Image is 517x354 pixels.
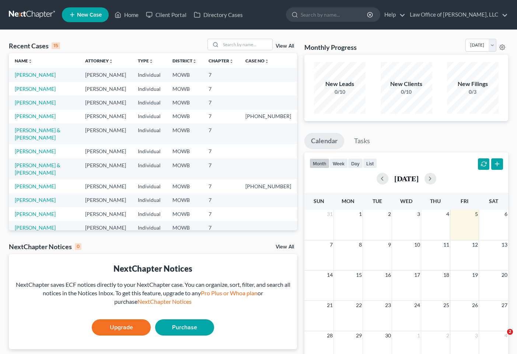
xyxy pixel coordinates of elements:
h2: [DATE] [394,175,419,182]
span: 2 [507,329,513,335]
span: 12 [471,240,479,249]
span: New Case [77,12,102,18]
span: 6 [504,210,508,219]
div: New Filings [447,80,499,88]
td: [PHONE_NUMBER] [240,110,297,123]
a: Districtunfold_more [172,58,197,63]
td: Individual [132,179,167,193]
input: Search by name... [221,39,272,50]
button: day [348,158,363,168]
a: NextChapter Notices [137,298,192,305]
td: 7 [203,193,240,207]
span: 21 [326,301,333,310]
td: MOWB [167,158,203,179]
div: 0 [75,243,81,250]
span: 23 [384,301,392,310]
span: 30 [384,331,392,340]
td: [PERSON_NAME] [79,207,132,221]
a: Nameunfold_more [15,58,32,63]
span: Tue [373,198,382,204]
h3: Monthly Progress [304,43,357,52]
span: 22 [355,301,363,310]
td: MOWB [167,179,203,193]
span: 16 [384,271,392,279]
td: Individual [132,207,167,221]
div: 15 [52,42,60,49]
span: 29 [355,331,363,340]
span: 17 [413,271,421,279]
span: 15 [355,271,363,279]
span: 28 [326,331,333,340]
a: Directory Cases [190,8,247,21]
span: 2 [387,210,392,219]
span: 24 [413,301,421,310]
td: [PERSON_NAME] [79,221,132,235]
td: 7 [203,221,240,235]
td: Individual [132,193,167,207]
td: [PERSON_NAME] [79,96,132,109]
td: 7 [203,68,240,82]
div: 0/10 [314,88,366,96]
td: [PERSON_NAME] [79,179,132,193]
td: 7 [203,207,240,221]
span: 9 [387,240,392,249]
span: 7 [329,240,333,249]
td: MOWB [167,221,203,235]
td: 7 [203,123,240,144]
span: 1 [358,210,363,219]
span: 2 [446,331,450,340]
span: 25 [443,301,450,310]
i: unfold_more [265,59,269,63]
div: 0/3 [447,88,499,96]
div: NextChapter Notices [15,263,291,274]
td: [PHONE_NUMBER] [240,179,297,193]
td: [PERSON_NAME] [79,193,132,207]
a: Help [381,8,405,21]
i: unfold_more [192,59,197,63]
td: Individual [132,110,167,123]
td: MOWB [167,207,203,221]
a: Pro Plus or Whoa plan [201,289,258,296]
td: [PERSON_NAME] [79,82,132,96]
a: Law Office of [PERSON_NAME], LLC [406,8,508,21]
div: New Leads [314,80,366,88]
input: Search by name... [301,8,368,21]
td: Individual [132,158,167,179]
td: MOWB [167,110,203,123]
a: [PERSON_NAME] [15,224,56,231]
span: 14 [326,271,333,279]
td: [PERSON_NAME] [79,123,132,144]
td: Individual [132,68,167,82]
td: MOWB [167,193,203,207]
i: unfold_more [28,59,32,63]
td: 7 [203,179,240,193]
span: 1 [416,331,421,340]
td: [PERSON_NAME] [79,144,132,158]
a: View All [276,244,294,250]
td: 7 [203,82,240,96]
iframe: Intercom live chat [492,329,510,347]
i: unfold_more [109,59,113,63]
a: Typeunfold_more [138,58,153,63]
span: 18 [443,271,450,279]
td: 7 [203,158,240,179]
span: 11 [443,240,450,249]
a: Tasks [347,133,377,149]
td: [PERSON_NAME] [79,110,132,123]
a: View All [276,44,294,49]
div: 0/10 [381,88,432,96]
td: MOWB [167,144,203,158]
span: 13 [501,240,508,249]
a: Calendar [304,133,344,149]
span: 27 [501,301,508,310]
a: Purchase [155,319,214,336]
span: 4 [446,210,450,219]
i: unfold_more [149,59,153,63]
a: Client Portal [142,8,190,21]
div: NextChapter saves ECF notices directly to your NextChapter case. You can organize, sort, filter, ... [15,281,291,306]
td: Individual [132,82,167,96]
button: week [329,158,348,168]
td: 7 [203,110,240,123]
div: New Clients [381,80,432,88]
span: Mon [342,198,354,204]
